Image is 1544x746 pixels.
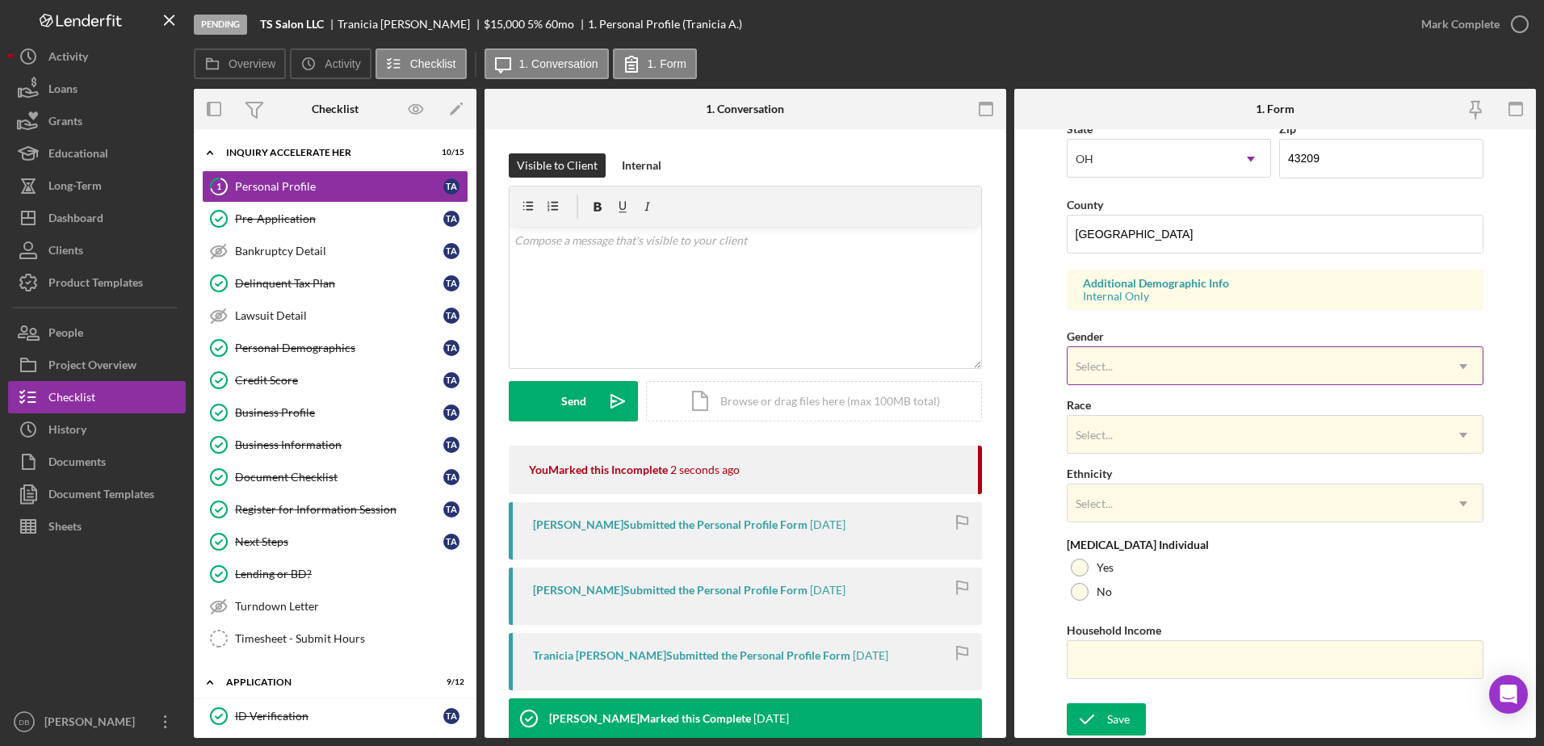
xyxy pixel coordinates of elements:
button: Product Templates [8,266,186,299]
button: People [8,316,186,349]
time: 2025-09-22 15:49 [670,463,740,476]
time: 2025-05-21 13:54 [810,518,845,531]
div: Bankruptcy Detail [235,245,443,258]
button: Document Templates [8,478,186,510]
a: Project Overview [8,349,186,381]
div: Grants [48,105,82,141]
a: 1Personal ProfileTA [202,170,468,203]
button: Internal [614,153,669,178]
div: [MEDICAL_DATA] Individual [1067,539,1484,551]
div: Next Steps [235,535,443,548]
label: Zip [1279,122,1296,136]
label: Household Income [1067,623,1161,637]
div: Tranicia [PERSON_NAME] Submitted the Personal Profile Form [533,649,850,662]
button: Visible to Client [509,153,606,178]
div: Inquiry Accelerate Her [226,148,424,157]
div: T A [443,404,459,421]
label: Checklist [410,57,456,70]
a: Clients [8,234,186,266]
div: Lending or BD? [235,568,468,580]
div: [PERSON_NAME] Submitted the Personal Profile Form [533,584,808,597]
div: Product Templates [48,266,143,303]
div: Internal [622,153,661,178]
a: Personal DemographicsTA [202,332,468,364]
div: T A [443,469,459,485]
div: Personal Profile [235,180,443,193]
div: Dashboard [48,202,103,238]
a: Turndown Letter [202,590,468,622]
div: Project Overview [48,349,136,385]
div: Sheets [48,510,82,547]
div: $15,000 [484,18,525,31]
a: Checklist [8,381,186,413]
button: Overview [194,48,286,79]
div: Business Information [235,438,443,451]
label: Yes [1097,561,1114,574]
label: 1. Conversation [519,57,598,70]
div: Checklist [312,103,359,115]
a: Educational [8,137,186,170]
div: [PERSON_NAME] [40,706,145,742]
div: T A [443,211,459,227]
time: 2025-02-20 15:22 [853,649,888,662]
div: Select... [1076,429,1113,442]
time: 2025-02-20 15:16 [753,712,789,725]
div: T A [443,534,459,550]
div: Documents [48,446,106,482]
a: Document ChecklistTA [202,461,468,493]
div: Business Profile [235,406,443,419]
div: T A [443,243,459,259]
a: Next StepsTA [202,526,468,558]
button: 1. Form [613,48,697,79]
div: T A [443,372,459,388]
button: Save [1067,703,1146,736]
button: Documents [8,446,186,478]
div: 1. Form [1256,103,1294,115]
div: T A [443,501,459,518]
div: T A [443,308,459,324]
a: Grants [8,105,186,137]
div: Loans [48,73,78,109]
b: TS Salon LLC [260,18,324,31]
div: Turndown Letter [235,600,468,613]
button: 1. Conversation [485,48,609,79]
div: Delinquent Tax Plan [235,277,443,290]
div: Application [226,677,424,687]
div: [PERSON_NAME] Submitted the Personal Profile Form [533,518,808,531]
button: Send [509,381,638,421]
div: History [48,413,86,450]
button: Sheets [8,510,186,543]
a: History [8,413,186,446]
div: Visible to Client [517,153,598,178]
div: Save [1107,703,1130,736]
div: Clients [48,234,83,270]
label: Overview [229,57,275,70]
a: Business ProfileTA [202,396,468,429]
div: You Marked this Incomplete [529,463,668,476]
div: Personal Demographics [235,342,443,354]
a: Timesheet - Submit Hours [202,622,468,655]
button: Loans [8,73,186,105]
div: Lawsuit Detail [235,309,443,322]
div: Select... [1076,360,1113,373]
button: Long-Term [8,170,186,202]
div: 1. Conversation [706,103,784,115]
div: Open Intercom Messenger [1489,675,1528,714]
div: Pending [194,15,247,35]
button: Checklist [376,48,467,79]
tspan: 1 [216,181,221,191]
label: No [1097,585,1112,598]
text: DB [19,718,29,727]
button: Dashboard [8,202,186,234]
div: Checklist [48,381,95,417]
div: Send [561,381,586,421]
button: Mark Complete [1405,8,1536,40]
div: [PERSON_NAME] Marked this Complete [549,712,751,725]
button: Activity [8,40,186,73]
